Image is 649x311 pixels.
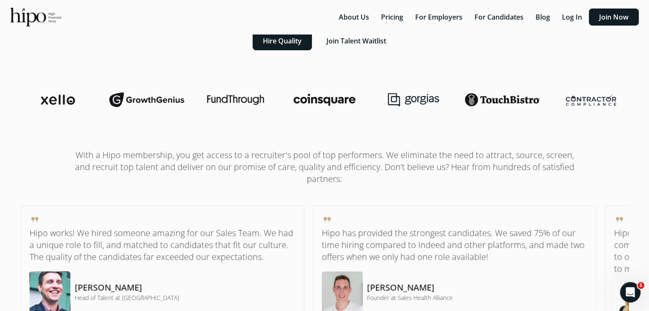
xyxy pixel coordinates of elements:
[557,12,589,22] a: Log In
[69,149,581,185] h1: With a Hipo membership, you get access to a recruiter's pool of top performers. We eliminate the ...
[109,91,184,108] img: growthgenius-logo
[322,214,332,225] span: format_quote
[557,9,587,26] button: Log In
[410,9,468,26] button: For Employers
[207,95,264,105] img: fundthrough-logo
[367,282,453,294] h5: [PERSON_NAME]
[469,9,529,26] button: For Candidates
[589,12,639,22] a: Join Now
[367,294,453,302] h4: Founder at Sales Health Alliance
[253,32,312,50] button: Hire Quality
[376,9,408,26] button: Pricing
[75,294,179,302] h4: Head of Talent at [GEOGRAPHIC_DATA]
[410,12,469,22] a: For Employers
[530,9,555,26] button: Blog
[316,32,396,50] button: Join Talent Waitlist
[469,12,530,22] a: For Candidates
[620,282,640,302] iframe: Intercom live chat
[465,93,540,107] img: touchbistro-logo
[294,94,355,106] img: coinsquare-logo
[388,93,439,107] img: gorgias-logo
[334,12,376,22] a: About Us
[614,214,624,225] span: format_quote
[566,94,616,106] img: contractor-compliance-logo
[530,12,557,22] a: Blog
[29,227,295,263] p: Hipo works! We hired someone amazing for our Sales Team. We had a unique role to fill, and matche...
[322,227,588,263] p: Hipo has provided the strongest candidates. We saved 75% of our time hiring compared to Indeed an...
[41,95,76,105] img: xello-logo
[376,12,410,22] a: Pricing
[75,282,179,294] h5: [PERSON_NAME]
[29,214,40,225] span: format_quote
[10,8,61,26] img: official-logo
[637,282,644,289] span: 1
[589,9,639,26] button: Join Now
[334,9,374,26] button: About Us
